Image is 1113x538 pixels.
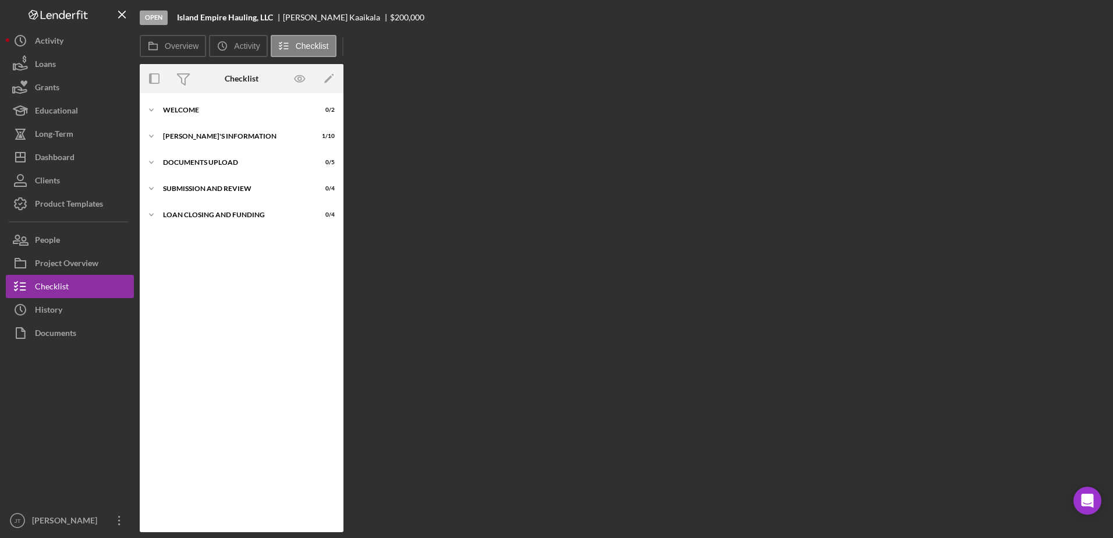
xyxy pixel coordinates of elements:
[35,169,60,195] div: Clients
[163,211,306,218] div: LOAN CLOSING AND FUNDING
[6,509,134,532] button: JT[PERSON_NAME]
[283,13,390,22] div: [PERSON_NAME] Kaaikala
[35,252,98,278] div: Project Overview
[15,518,21,524] text: JT
[314,211,335,218] div: 0 / 4
[35,321,76,348] div: Documents
[6,29,134,52] button: Activity
[314,159,335,166] div: 0 / 5
[6,321,134,345] button: Documents
[6,252,134,275] button: Project Overview
[6,275,134,298] button: Checklist
[6,76,134,99] button: Grants
[35,228,60,254] div: People
[163,107,306,114] div: WELCOME
[35,192,103,218] div: Product Templates
[35,76,59,102] div: Grants
[209,35,267,57] button: Activity
[314,107,335,114] div: 0 / 2
[1073,487,1101,515] div: Open Intercom Messenger
[163,133,306,140] div: [PERSON_NAME]'S INFORMATION
[6,298,134,321] button: History
[6,99,134,122] button: Educational
[35,146,75,172] div: Dashboard
[6,146,134,169] button: Dashboard
[390,12,424,22] span: $200,000
[6,192,134,215] button: Product Templates
[177,13,273,22] b: Island Empire Hauling, LLC
[163,185,306,192] div: SUBMISSION AND REVIEW
[35,29,63,55] div: Activity
[6,122,134,146] button: Long-Term
[234,41,260,51] label: Activity
[271,35,336,57] button: Checklist
[35,52,56,79] div: Loans
[6,228,134,252] button: People
[314,185,335,192] div: 0 / 4
[35,122,73,148] div: Long-Term
[225,74,258,83] div: Checklist
[35,275,69,301] div: Checklist
[163,159,306,166] div: DOCUMENTS UPLOAD
[35,99,78,125] div: Educational
[29,509,105,535] div: [PERSON_NAME]
[6,169,134,192] button: Clients
[6,52,134,76] button: Loans
[140,35,206,57] button: Overview
[314,133,335,140] div: 1 / 10
[165,41,199,51] label: Overview
[296,41,329,51] label: Checklist
[140,10,168,25] div: Open
[35,298,62,324] div: History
